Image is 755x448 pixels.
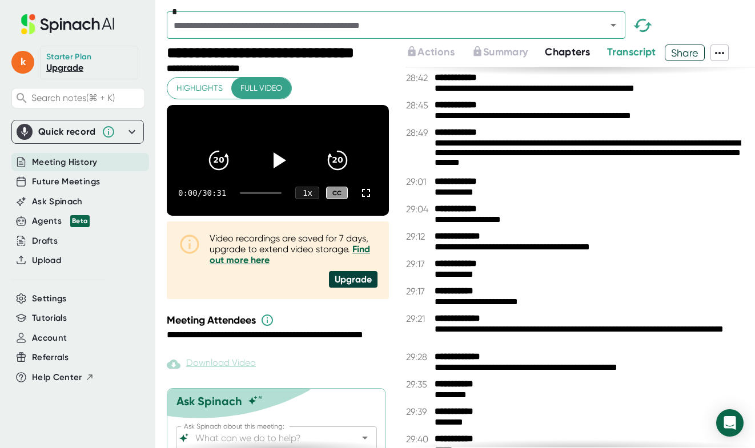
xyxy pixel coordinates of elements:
[46,62,83,73] a: Upgrade
[406,127,432,138] span: 28:49
[406,72,432,83] span: 28:42
[46,52,92,62] div: Starter Plan
[167,357,256,371] div: Paid feature
[32,215,90,228] div: Agents
[231,78,291,99] button: Full video
[607,46,656,58] span: Transcript
[193,430,340,446] input: What can we do to help?
[472,45,545,61] div: Upgrade to access
[295,187,319,199] div: 1 x
[176,394,242,408] div: Ask Spinach
[545,45,590,60] button: Chapters
[326,187,348,200] div: CC
[357,430,373,446] button: Open
[665,45,705,61] button: Share
[329,271,377,288] div: Upgrade
[178,188,226,197] div: 0:00 / 30:31
[406,231,432,242] span: 29:12
[176,81,223,95] span: Highlights
[406,286,432,297] span: 29:17
[607,45,656,60] button: Transcript
[406,434,432,445] span: 29:40
[32,332,67,345] button: Account
[545,46,590,58] span: Chapters
[32,254,61,267] button: Upload
[483,46,528,58] span: Summary
[38,126,96,138] div: Quick record
[406,45,454,60] button: Actions
[32,215,90,228] button: Agents Beta
[32,351,69,364] button: Referrals
[406,176,432,187] span: 29:01
[665,43,705,63] span: Share
[32,312,67,325] button: Tutorials
[70,215,90,227] div: Beta
[32,235,58,248] button: Drafts
[417,46,454,58] span: Actions
[240,81,282,95] span: Full video
[472,45,528,60] button: Summary
[32,175,100,188] button: Future Meetings
[406,379,432,390] span: 29:35
[210,244,370,265] a: Find out more here
[17,120,139,143] div: Quick record
[716,409,744,437] div: Open Intercom Messenger
[11,51,34,74] span: k
[406,204,432,215] span: 29:04
[406,313,432,324] span: 29:21
[31,92,115,103] span: Search notes (⌘ + K)
[406,100,432,111] span: 28:45
[605,17,621,33] button: Open
[406,259,432,269] span: 29:17
[32,195,83,208] button: Ask Spinach
[32,292,67,305] button: Settings
[167,313,392,327] div: Meeting Attendees
[32,371,94,384] button: Help Center
[406,406,432,417] span: 29:39
[167,78,232,99] button: Highlights
[406,45,471,61] div: Upgrade to access
[210,233,377,265] div: Video recordings are saved for 7 days, upgrade to extend video storage.
[406,352,432,362] span: 29:28
[32,156,97,169] button: Meeting History
[32,371,82,384] span: Help Center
